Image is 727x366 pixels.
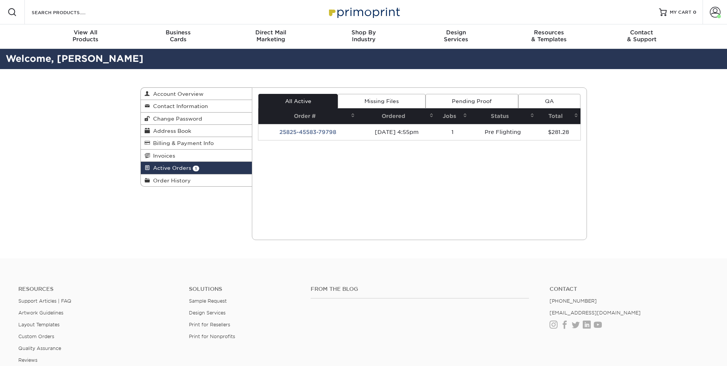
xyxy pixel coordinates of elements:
[18,310,63,316] a: Artwork Guidelines
[338,94,425,108] a: Missing Files
[39,29,132,43] div: Products
[150,91,203,97] span: Account Overview
[537,108,580,124] th: Total
[150,103,208,109] span: Contact Information
[141,100,252,112] a: Contact Information
[150,165,191,171] span: Active Orders
[150,128,191,134] span: Address Book
[132,29,224,36] span: Business
[189,298,227,304] a: Sample Request
[132,24,224,49] a: BusinessCards
[18,345,61,351] a: Quality Assurance
[410,24,503,49] a: DesignServices
[550,298,597,304] a: [PHONE_NUMBER]
[670,9,692,16] span: MY CART
[224,24,317,49] a: Direct MailMarketing
[224,29,317,43] div: Marketing
[258,108,357,124] th: Order #
[357,108,436,124] th: Ordered
[595,24,688,49] a: Contact& Support
[410,29,503,43] div: Services
[141,125,252,137] a: Address Book
[550,286,709,292] a: Contact
[693,10,696,15] span: 0
[189,310,226,316] a: Design Services
[326,4,402,20] img: Primoprint
[31,8,105,17] input: SEARCH PRODUCTS.....
[436,108,469,124] th: Jobs
[39,24,132,49] a: View AllProducts
[141,162,252,174] a: Active Orders 1
[311,286,529,292] h4: From the Blog
[141,137,252,149] a: Billing & Payment Info
[317,29,410,36] span: Shop By
[469,124,537,140] td: Pre Flighting
[518,94,580,108] a: QA
[132,29,224,43] div: Cards
[141,88,252,100] a: Account Overview
[503,29,595,36] span: Resources
[436,124,469,140] td: 1
[258,124,357,140] td: 25825-45583-79798
[595,29,688,43] div: & Support
[189,334,235,339] a: Print for Nonprofits
[503,24,595,49] a: Resources& Templates
[18,286,177,292] h4: Resources
[150,140,214,146] span: Billing & Payment Info
[550,310,641,316] a: [EMAIL_ADDRESS][DOMAIN_NAME]
[141,113,252,125] a: Change Password
[18,357,37,363] a: Reviews
[18,322,60,327] a: Layout Templates
[503,29,595,43] div: & Templates
[141,150,252,162] a: Invoices
[426,94,518,108] a: Pending Proof
[193,166,199,171] span: 1
[410,29,503,36] span: Design
[39,29,132,36] span: View All
[189,322,230,327] a: Print for Resellers
[357,124,436,140] td: [DATE] 4:55pm
[150,153,175,159] span: Invoices
[141,174,252,186] a: Order History
[150,116,202,122] span: Change Password
[317,29,410,43] div: Industry
[18,334,54,339] a: Custom Orders
[150,177,191,184] span: Order History
[469,108,537,124] th: Status
[189,286,299,292] h4: Solutions
[537,124,580,140] td: $281.28
[595,29,688,36] span: Contact
[224,29,317,36] span: Direct Mail
[258,94,338,108] a: All Active
[18,298,71,304] a: Support Articles | FAQ
[317,24,410,49] a: Shop ByIndustry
